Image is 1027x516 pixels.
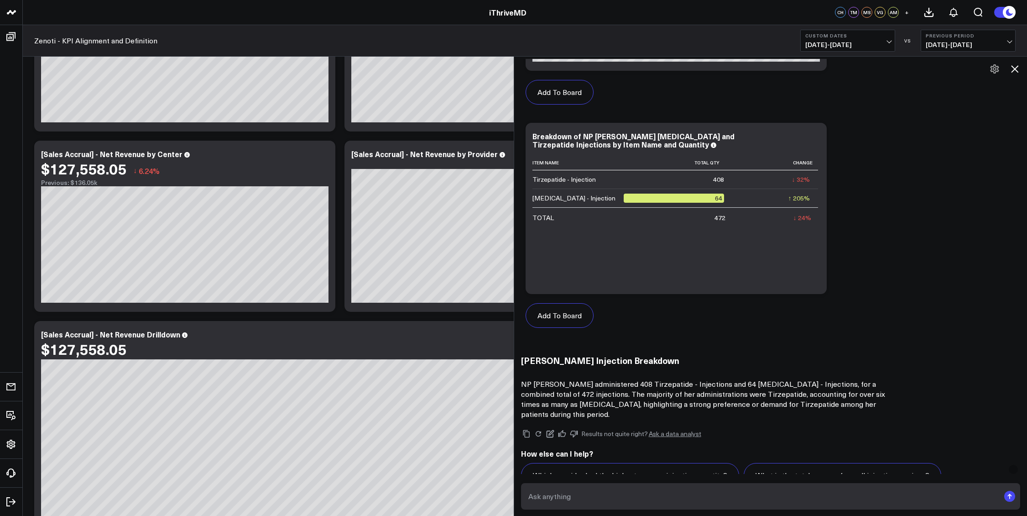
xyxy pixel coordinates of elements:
div: TOTAL [532,213,554,222]
div: [Sales Accrual] - Net Revenue by Center [41,149,182,159]
div: 408 [713,175,724,184]
div: Tirzepatide - Injection [532,175,596,184]
div: MS [861,7,872,18]
div: [Sales Accrual] - Net Revenue by Provider [351,149,498,159]
h3: [PERSON_NAME] Injection Breakdown [521,355,886,365]
div: $127,558.05 [41,341,126,357]
div: VG [875,7,886,18]
b: Previous Period [926,33,1011,38]
button: Add To Board [526,303,594,328]
a: iThriveMD [489,7,527,17]
span: 6.24% [139,166,160,176]
span: [DATE] - [DATE] [805,41,890,48]
button: Which provider had the highest average injection quantity? [521,463,739,488]
div: ↓ 32% [792,175,810,184]
button: Add To Board [526,80,594,105]
button: What is the total revenue from all injection services? [744,463,941,488]
span: ↓ [133,165,137,177]
p: NP [PERSON_NAME] administered 408 Tirzepatide - Injections and 64 [MEDICAL_DATA] - Injections, fo... [521,379,886,419]
th: Total Qty [624,155,733,170]
div: 64 [624,194,725,203]
b: Custom Dates [805,33,890,38]
div: 472 [714,213,725,222]
div: VS [900,38,916,43]
th: Item Name [532,155,624,170]
h2: How else can I help? [521,448,1021,458]
button: Previous Period[DATE]-[DATE] [921,30,1016,52]
a: Zenoti - KPI Alignment and Definition [34,36,157,46]
div: ↑ 205% [788,194,810,203]
div: $127,558.05 [41,160,126,177]
span: Results not quite right? [581,429,648,438]
a: Ask a data analyst [649,431,701,437]
div: Previous: $136.05k [41,179,328,186]
button: Custom Dates[DATE]-[DATE] [800,30,895,52]
span: [DATE] - [DATE] [926,41,1011,48]
div: CH [835,7,846,18]
button: + [901,7,912,18]
div: TM [848,7,859,18]
button: Copy [521,428,532,439]
th: Change [732,155,818,170]
div: [Sales Accrual] - Net Revenue Drilldown [41,329,180,339]
span: + [905,9,909,16]
div: AM [888,7,899,18]
div: Breakdown of NP [PERSON_NAME] [MEDICAL_DATA] and Tirzepatide Injections by Item Name and Quantity [532,131,735,149]
div: [MEDICAL_DATA] - Injection [532,194,615,203]
div: ↓ 24% [793,213,811,222]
